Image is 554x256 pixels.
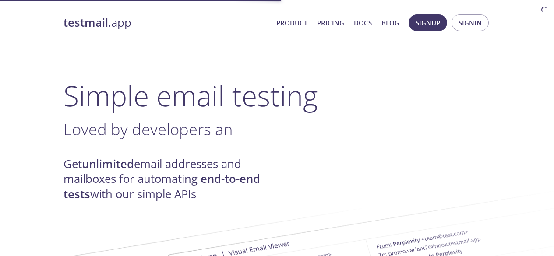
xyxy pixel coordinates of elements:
strong: testmail [64,15,108,30]
a: Pricing [317,17,344,28]
a: Blog [381,17,399,28]
span: Loved by developers an [64,118,233,140]
button: Signup [409,14,447,31]
h4: Get email addresses and mailboxes for automating with our simple APIs [64,157,277,202]
span: Signup [416,17,440,28]
button: Signin [452,14,489,31]
a: Product [276,17,307,28]
a: testmail.app [64,15,269,30]
span: Signin [459,17,482,28]
strong: unlimited [82,156,134,172]
h1: Simple email testing [64,79,491,112]
strong: end-to-end tests [64,171,260,201]
a: Docs [354,17,372,28]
